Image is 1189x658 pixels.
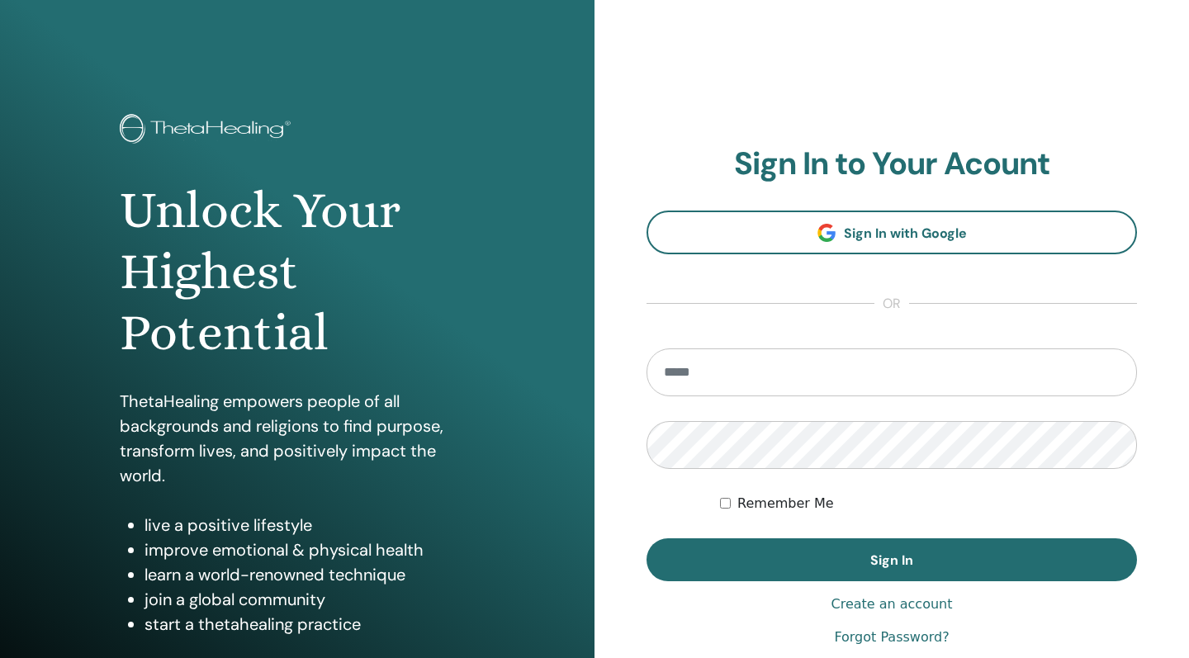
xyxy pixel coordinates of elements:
a: Create an account [831,594,952,614]
li: join a global community [144,587,475,612]
li: improve emotional & physical health [144,537,475,562]
span: Sign In [870,551,913,569]
a: Sign In with Google [647,211,1137,254]
li: learn a world-renowned technique [144,562,475,587]
p: ThetaHealing empowers people of all backgrounds and religions to find purpose, transform lives, a... [120,389,475,488]
a: Forgot Password? [834,627,949,647]
li: live a positive lifestyle [144,513,475,537]
h2: Sign In to Your Acount [647,145,1137,183]
span: or [874,294,909,314]
label: Remember Me [737,494,834,514]
li: start a thetahealing practice [144,612,475,637]
button: Sign In [647,538,1137,581]
span: Sign In with Google [844,225,967,242]
div: Keep me authenticated indefinitely or until I manually logout [720,494,1137,514]
h1: Unlock Your Highest Potential [120,180,475,364]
